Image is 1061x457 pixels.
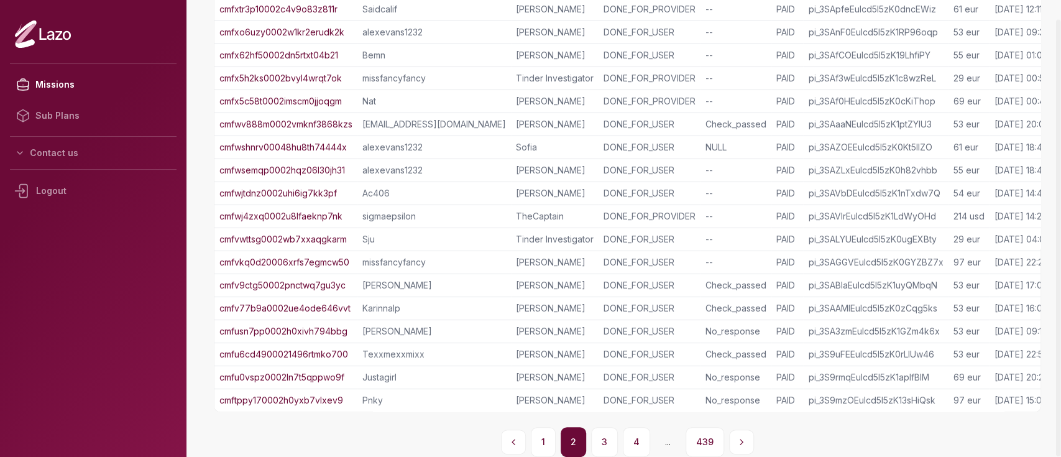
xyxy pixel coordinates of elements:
[591,427,618,457] button: 3
[808,233,943,246] div: pi_3SALYUEulcd5I5zK0ugEXBty
[776,164,798,177] div: PAID
[776,49,798,62] div: PAID
[604,348,696,361] div: DONE_FOR_USER
[994,233,1059,246] div: [DATE] 04:02:15
[516,26,594,39] div: [PERSON_NAME]
[808,141,943,154] div: pi_3SAZOEEulcd5I5zK0Kt5IlZO
[219,256,349,269] a: cmfvkq0d20006xrfs7egmcw50
[776,210,798,223] div: PAID
[808,394,943,407] div: pi_3S9mzOEulcd5I5zK13sHiQsk
[219,210,342,223] a: cmfwj4zxq0002u8lfaeknp7nk
[604,210,696,223] div: DONE_FOR_PROVIDER
[776,279,798,292] div: PAID
[705,394,766,407] div: No_response
[994,141,1059,154] div: [DATE] 18:48:35
[219,394,343,407] a: cmftppy170002h0yxb7vlxev9
[808,49,943,62] div: pi_3SAfCOEulcd5I5zK19LhfiPY
[516,279,594,292] div: [PERSON_NAME]
[953,26,984,39] div: 53 eur
[623,427,650,457] button: 4
[362,164,506,177] div: alexevans1232
[604,279,696,292] div: DONE_FOR_USER
[604,141,696,154] div: DONE_FOR_USER
[953,164,984,177] div: 55 eur
[655,431,681,453] span: ...
[776,325,798,338] div: PAID
[219,95,342,108] a: cmfx5c58t0002imscm0jjoqgm
[994,325,1059,338] div: [DATE] 09:17:22
[516,187,594,200] div: [PERSON_NAME]
[362,302,506,315] div: Karinnalp
[994,302,1059,315] div: [DATE] 16:04:55
[219,49,338,62] a: cmfx62hf50002dn5rtxt04b21
[604,72,696,85] div: DONE_FOR_PROVIDER
[953,72,984,85] div: 29 eur
[729,430,754,455] button: Next page
[776,394,798,407] div: PAID
[705,118,766,131] div: Check_passed
[501,430,526,455] button: Previous page
[705,256,766,269] div: --
[362,233,506,246] div: Sju
[362,95,506,108] div: Nat
[776,371,798,384] div: PAID
[516,210,594,223] div: TheCaptain
[219,187,337,200] a: cmfwjtdnz0002uhi6ig7kk3pf
[516,72,594,85] div: Tinder Investigator
[776,256,798,269] div: PAID
[776,141,798,154] div: PAID
[953,302,984,315] div: 53 eur
[994,26,1061,39] div: [DATE] 09:35:59
[219,3,338,16] a: cmfxtr3p10002c4v9o83z811r
[994,256,1059,269] div: [DATE] 22:23:22
[561,427,586,457] button: 2
[808,72,943,85] div: pi_3SAf3wEulcd5I5zK1c8wzReL
[776,233,798,246] div: PAID
[219,325,347,338] a: cmfusn7pp0002h0xivh794bbg
[516,95,594,108] div: [PERSON_NAME]
[705,325,766,338] div: No_response
[994,371,1059,384] div: [DATE] 20:20:13
[219,279,346,292] a: cmfv9ctg50002pnctwq7gu3yc
[953,141,984,154] div: 61 eur
[362,279,506,292] div: [PERSON_NAME]
[516,348,594,361] div: [PERSON_NAME]
[362,348,506,361] div: Texxmexxmixx
[219,26,344,39] a: cmfxo6uzy0002w1kr2erudk2k
[219,72,342,85] a: cmfx5h2ks0002bvyl4wrqt7ok
[808,348,943,361] div: pi_3S9uFEEulcd5I5zK0rLlUw46
[953,394,984,407] div: 97 eur
[219,348,348,361] a: cmfu6cd4900021496rtmko700
[362,3,506,16] div: Saidcalif
[516,118,594,131] div: [PERSON_NAME]
[362,141,506,154] div: alexevans1232
[994,164,1058,177] div: [DATE] 18:46:14
[705,164,766,177] div: --
[604,95,696,108] div: DONE_FOR_PROVIDER
[776,3,798,16] div: PAID
[808,187,943,200] div: pi_3SAVbDEulcd5I5zK1nTxdw7Q
[705,3,766,16] div: --
[219,141,347,154] a: cmfwshnrv00048hu8th74444x
[705,49,766,62] div: --
[953,118,984,131] div: 53 eur
[808,95,943,108] div: pi_3SAf0HEulcd5I5zK0cKiThop
[10,69,177,100] a: Missions
[516,371,594,384] div: [PERSON_NAME]
[516,233,594,246] div: Tinder Investigator
[953,95,984,108] div: 69 eur
[953,348,984,361] div: 53 eur
[362,210,506,223] div: sigmaepsilon
[953,279,984,292] div: 53 eur
[705,141,766,154] div: NULL
[10,100,177,131] a: Sub Plans
[516,325,594,338] div: [PERSON_NAME]
[604,325,696,338] div: DONE_FOR_USER
[604,371,696,384] div: DONE_FOR_USER
[953,325,984,338] div: 53 eur
[808,118,943,131] div: pi_3SAaaNEulcd5I5zK1ptZYlU3
[953,256,984,269] div: 97 eur
[10,142,177,164] button: Contact us
[808,210,943,223] div: pi_3SAVIrEulcd5I5zK1LdWyOHd
[604,3,696,16] div: DONE_FOR_PROVIDER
